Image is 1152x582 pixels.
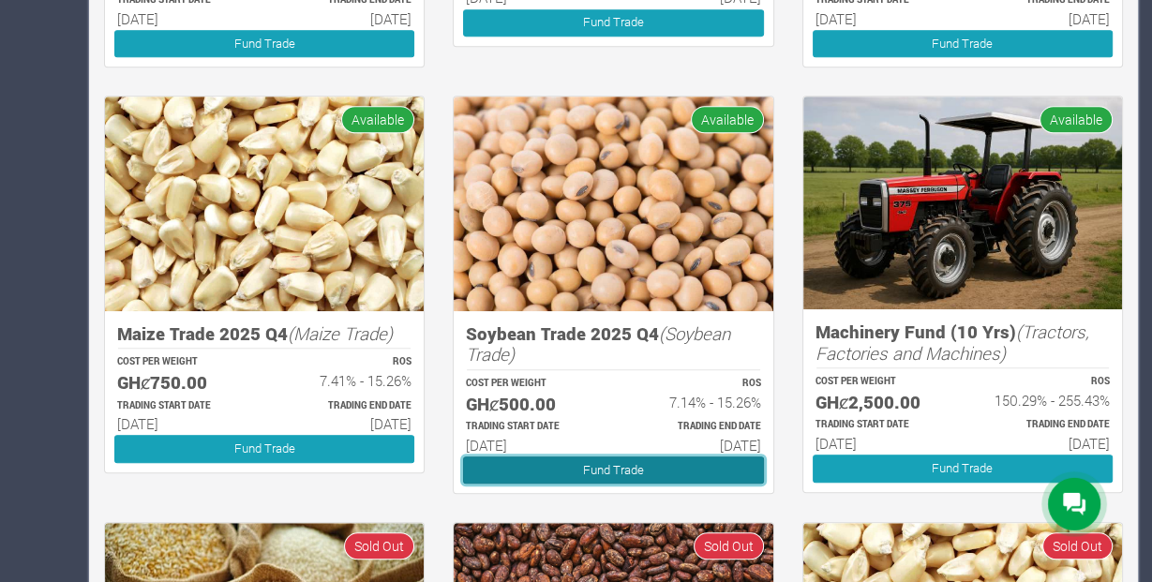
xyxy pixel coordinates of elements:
[114,30,414,57] a: Fund Trade
[281,10,411,27] h6: [DATE]
[466,394,596,415] h5: GHȼ500.00
[463,9,763,37] a: Fund Trade
[980,392,1110,409] h6: 150.29% - 255.43%
[454,97,772,310] img: growforme image
[980,418,1110,432] p: Estimated Trading End Date
[105,97,424,310] img: growforme image
[815,320,1089,365] i: (Tractors, Factories and Machines)
[466,377,596,391] p: COST PER WEIGHT
[630,420,760,434] p: Estimated Trading End Date
[813,30,1113,57] a: Fund Trade
[980,435,1110,452] h6: [DATE]
[117,415,247,432] h6: [DATE]
[813,455,1113,482] a: Fund Trade
[815,321,1110,364] h5: Machinery Fund (10 Yrs)
[815,435,946,452] h6: [DATE]
[980,10,1110,27] h6: [DATE]
[341,106,414,133] span: Available
[630,394,760,410] h6: 7.14% - 15.26%
[1042,532,1113,560] span: Sold Out
[466,437,596,454] h6: [DATE]
[694,532,764,560] span: Sold Out
[466,420,596,434] p: Estimated Trading Start Date
[466,321,730,366] i: (Soybean Trade)
[117,372,247,394] h5: GHȼ750.00
[281,399,411,413] p: Estimated Trading End Date
[281,372,411,389] h6: 7.41% - 15.26%
[815,375,946,389] p: COST PER WEIGHT
[815,10,946,27] h6: [DATE]
[281,415,411,432] h6: [DATE]
[117,355,247,369] p: COST PER WEIGHT
[691,106,764,133] span: Available
[117,399,247,413] p: Estimated Trading Start Date
[281,355,411,369] p: ROS
[980,375,1110,389] p: ROS
[466,323,760,366] h5: Soybean Trade 2025 Q4
[803,97,1122,309] img: growforme image
[630,437,760,454] h6: [DATE]
[815,418,946,432] p: Estimated Trading Start Date
[117,10,247,27] h6: [DATE]
[1040,106,1113,133] span: Available
[630,377,760,391] p: ROS
[114,435,414,462] a: Fund Trade
[117,323,411,345] h5: Maize Trade 2025 Q4
[344,532,414,560] span: Sold Out
[463,456,763,484] a: Fund Trade
[815,392,946,413] h5: GHȼ2,500.00
[288,321,393,345] i: (Maize Trade)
